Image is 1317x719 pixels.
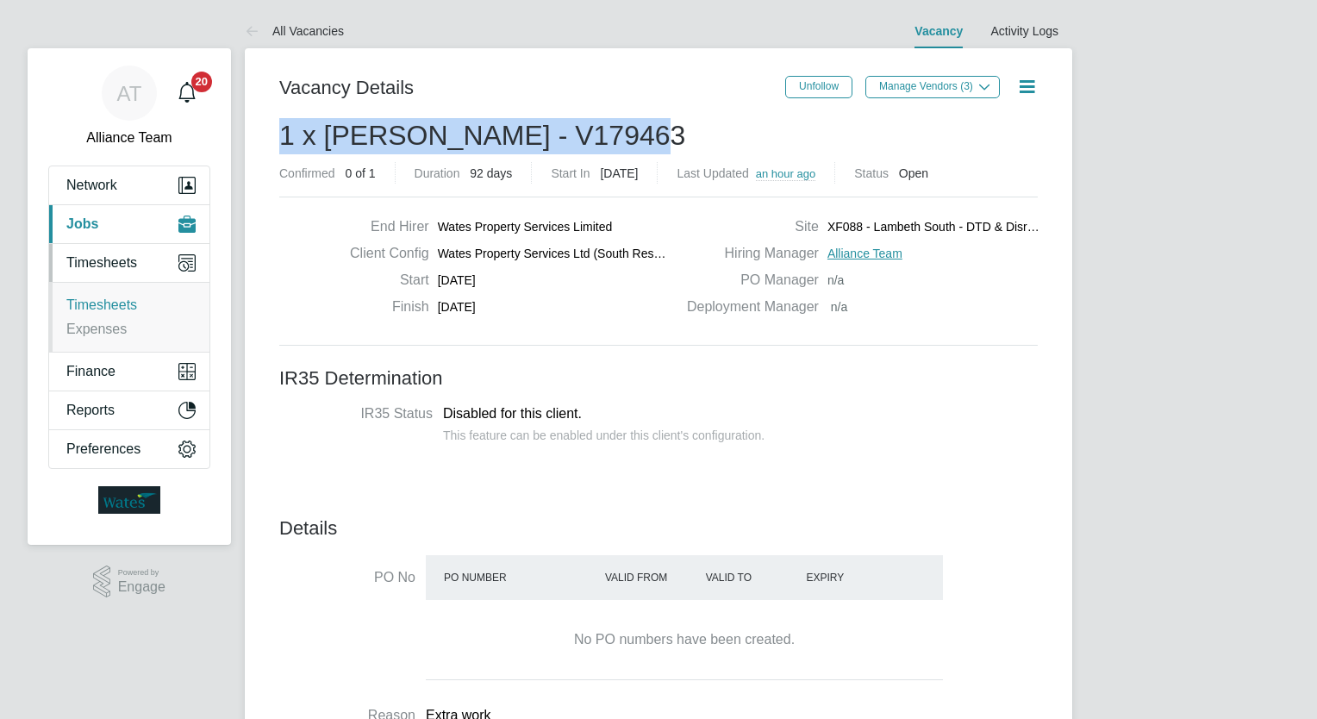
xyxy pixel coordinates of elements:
div: This feature can be enabled under this client's configuration. [443,423,765,443]
label: Duration [415,166,460,181]
label: Client Config [334,245,429,263]
span: XF088 - Lambeth South - DTD & Disr… [827,219,1039,234]
a: Go to home page [48,486,210,514]
span: n/a [831,299,847,315]
label: Confirmed [279,166,335,181]
div: Expiry [802,562,902,593]
a: Vacancy [914,24,963,38]
button: Jobs [49,205,209,243]
span: Powered by [118,566,165,580]
button: Manage Vendors (3) [865,76,1000,98]
button: Reports [49,391,209,429]
label: Start [334,272,429,290]
span: 20 [191,72,212,92]
h3: IR35 Determination [279,366,1038,391]
button: Network [49,166,209,204]
span: 1 x [PERSON_NAME] - V179463 [279,120,685,151]
div: Valid From [601,562,702,593]
div: Timesheets [49,282,209,352]
span: Wates Property Services Ltd (South Res… [438,246,666,261]
a: ATAlliance Team [48,66,210,148]
a: All Vacancies [245,24,344,38]
div: No PO numbers have been created. [443,631,926,649]
label: Deployment Manager [674,298,819,316]
span: Network [66,178,117,193]
span: Finance [66,364,115,379]
span: [DATE] [438,299,476,315]
span: Timesheets [66,255,137,271]
a: Timesheets [66,297,137,312]
span: Open [899,166,928,180]
h3: Details [279,516,1038,541]
button: Preferences [49,430,209,468]
label: Status [854,166,889,181]
label: Last Updated [677,166,748,181]
span: Wates Property Services Limited [438,219,613,234]
div: Valid To [702,562,802,593]
span: Disabled for this client. [443,406,582,421]
label: Hiring Manager [674,245,819,263]
div: PO Number [440,562,601,593]
label: Finish [334,298,429,316]
span: n/a [827,272,844,288]
span: Reports [66,403,115,418]
a: Expenses [66,322,127,336]
label: IR35 Status [296,405,433,423]
nav: Main navigation [28,48,231,545]
h3: Vacancy Details [279,76,785,101]
span: [DATE] [600,166,638,180]
label: End Hirer [334,218,429,236]
span: 0 of 1 [345,166,375,180]
button: Finance [49,353,209,391]
a: 20 [170,66,204,121]
span: Engage [118,580,165,595]
span: Jobs [66,216,98,232]
span: Preferences [66,441,140,457]
button: Timesheets [49,244,209,282]
a: Activity Logs [990,24,1058,38]
button: Unfollow [785,76,852,98]
span: [DATE] [438,272,476,288]
span: 92 days [470,166,512,180]
img: wates-logo-retina.png [98,486,160,514]
span: AT [117,82,142,104]
label: Start In [551,166,590,181]
label: PO No [279,569,415,587]
label: PO Manager [674,272,819,290]
span: Alliance Team [827,246,902,261]
label: Site [674,218,819,236]
span: Alliance Team [48,128,210,148]
a: Powered byEngage [93,566,165,598]
span: an hour ago [756,167,815,180]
